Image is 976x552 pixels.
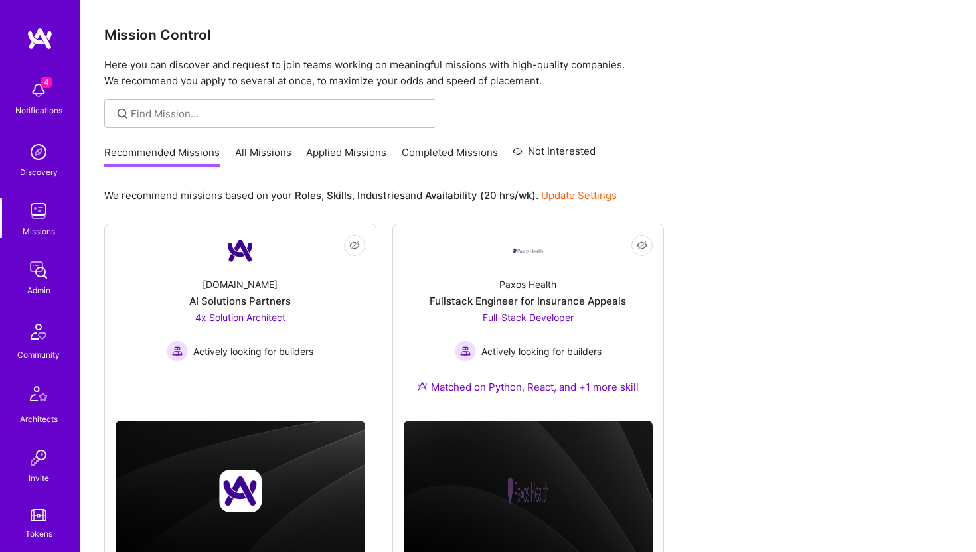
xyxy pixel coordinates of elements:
img: bell [25,77,52,103]
a: Recommended Missions [104,145,220,167]
a: Applied Missions [306,145,386,167]
a: Update Settings [541,189,617,202]
b: Availability (20 hrs/wk) [425,189,536,202]
a: Not Interested [513,143,596,167]
div: Tokens [25,527,52,541]
div: Matched on Python, React, and +1 more skill [417,380,639,394]
div: Notifications [15,103,62,117]
a: All Missions [235,145,291,167]
img: Company Logo [224,235,256,267]
img: Community [23,316,54,348]
p: We recommend missions based on your , , and . [104,188,617,202]
img: Company logo [219,470,262,512]
img: teamwork [25,198,52,224]
div: Discovery [20,165,58,179]
b: Industries [357,189,405,202]
span: Actively looking for builders [193,344,313,358]
div: Community [17,348,60,362]
img: discovery [25,139,52,165]
div: AI Solutions Partners [189,294,291,308]
a: Company Logo[DOMAIN_NAME]AI Solutions Partners4x Solution Architect Actively looking for builders... [116,235,365,393]
b: Roles [295,189,321,202]
img: Architects [23,380,54,412]
img: Company logo [507,470,549,512]
img: Company Logo [512,247,544,255]
span: Actively looking for builders [481,344,602,358]
i: icon SearchGrey [115,106,130,121]
img: admin teamwork [25,257,52,283]
img: Actively looking for builders [167,340,188,362]
a: Company LogoPaxos HealthFullstack Engineer for Insurance AppealsFull-Stack Developer Actively loo... [404,235,653,410]
div: Invite [29,471,49,485]
p: Here you can discover and request to join teams working on meaningful missions with high-quality ... [104,57,952,89]
img: Invite [25,445,52,471]
img: tokens [31,509,46,521]
img: Actively looking for builders [455,340,476,362]
div: Architects [20,412,58,426]
h3: Mission Control [104,27,952,43]
div: [DOMAIN_NAME] [203,277,278,291]
a: Completed Missions [402,145,498,167]
b: Skills [327,189,352,202]
input: Find Mission... [131,107,426,121]
img: logo [27,27,53,50]
div: Paxos Health [499,277,556,291]
div: Missions [23,224,55,238]
i: icon EyeClosed [637,240,647,251]
span: Full-Stack Developer [483,312,574,323]
span: 4x Solution Architect [195,312,285,323]
div: Admin [27,283,50,297]
img: Ateam Purple Icon [417,381,428,391]
div: Fullstack Engineer for Insurance Appeals [430,294,626,308]
i: icon EyeClosed [349,240,360,251]
span: 4 [41,77,52,88]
